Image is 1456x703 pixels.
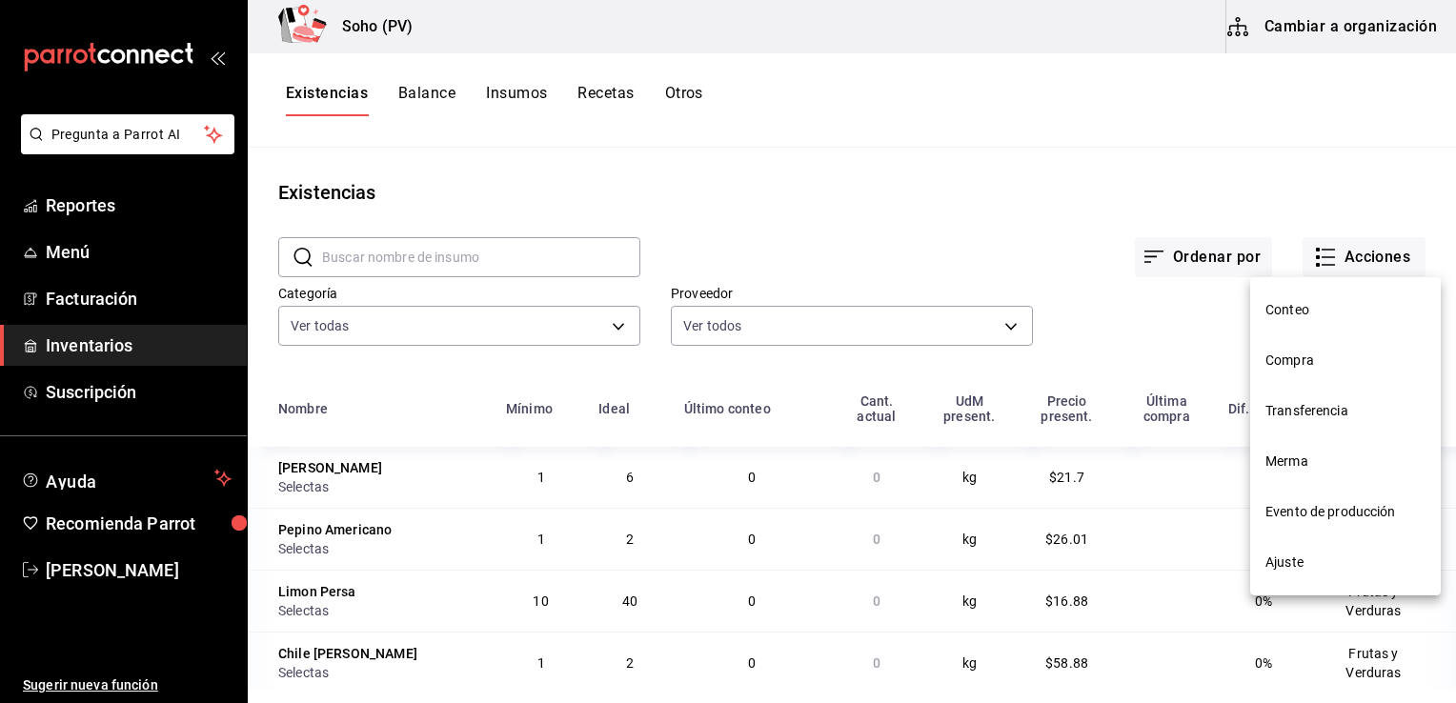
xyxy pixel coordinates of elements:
[1265,401,1426,421] span: Transferencia
[1265,452,1426,472] span: Merma
[1265,552,1426,572] span: Ajuste
[1265,351,1426,371] span: Compra
[1265,502,1426,522] span: Evento de producción
[1265,300,1426,320] span: Conteo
